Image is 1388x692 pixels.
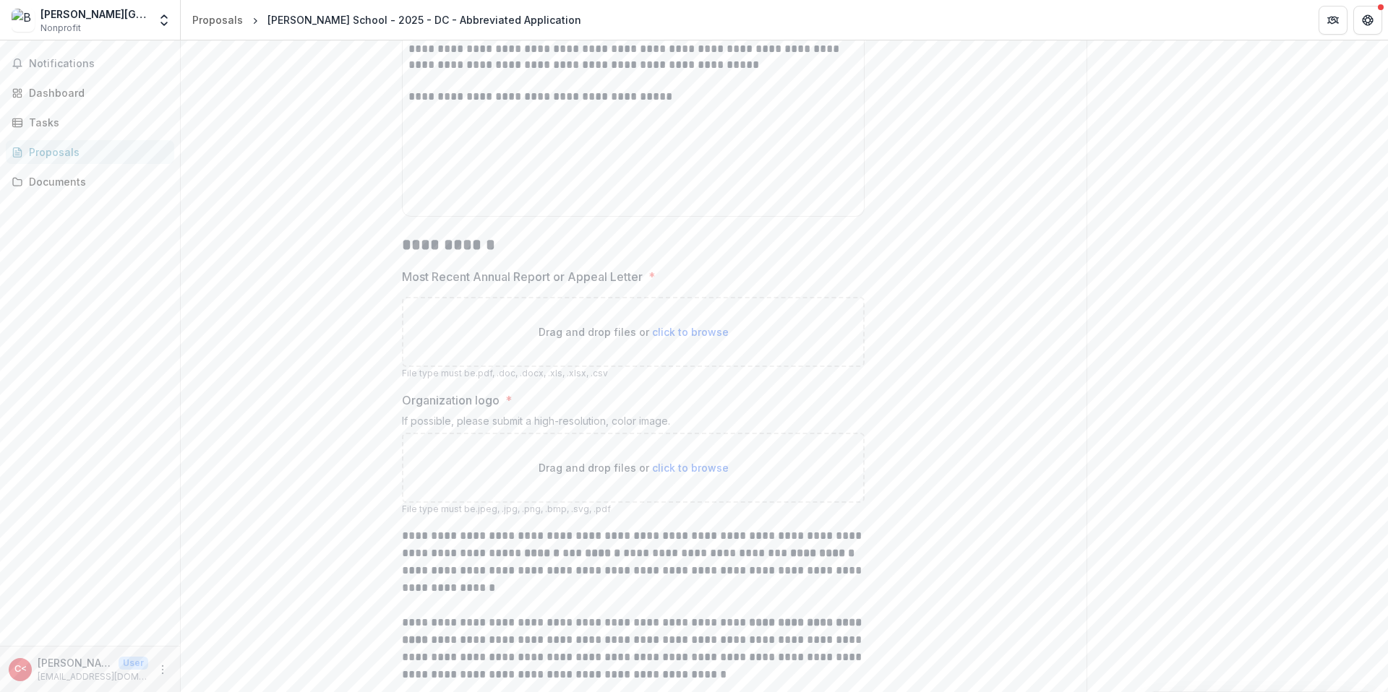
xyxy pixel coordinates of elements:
div: Cooper, Carol <ccooper@brooksschool.org> [14,665,27,674]
span: click to browse [652,326,729,338]
p: [EMAIL_ADDRESS][DOMAIN_NAME] [38,670,148,683]
button: More [154,661,171,678]
span: Notifications [29,58,168,70]
a: Tasks [6,111,174,134]
p: File type must be .jpeg, .jpg, .png, .bmp, .svg, .pdf [402,503,865,516]
p: [PERSON_NAME] <[EMAIL_ADDRESS][DOMAIN_NAME]> [38,655,113,670]
p: File type must be .pdf, .doc, .docx, .xls, .xlsx, .csv [402,367,865,380]
img: Brooks School [12,9,35,32]
span: click to browse [652,462,729,474]
div: Documents [29,174,163,189]
button: Partners [1319,6,1348,35]
div: Dashboard [29,85,163,100]
p: User [119,657,148,670]
p: Organization logo [402,392,500,409]
button: Get Help [1353,6,1382,35]
a: Documents [6,170,174,194]
div: Proposals [29,144,163,160]
span: Nonprofit [40,22,81,35]
nav: breadcrumb [187,9,587,30]
a: Dashboard [6,81,174,105]
p: Most Recent Annual Report or Appeal Letter [402,268,643,285]
div: Proposals [192,12,243,27]
button: Open entity switcher [154,6,174,35]
a: Proposals [6,140,174,164]
div: Tasks [29,115,163,130]
a: Proposals [187,9,249,30]
div: If possible, please submit a high-resolution, color image. [402,415,865,433]
p: Drag and drop files or [539,460,729,475]
div: [PERSON_NAME] School - 2025 - DC - Abbreviated Application [267,12,581,27]
p: Drag and drop files or [539,324,729,339]
button: Notifications [6,52,174,75]
div: [PERSON_NAME][GEOGRAPHIC_DATA] [40,7,148,22]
